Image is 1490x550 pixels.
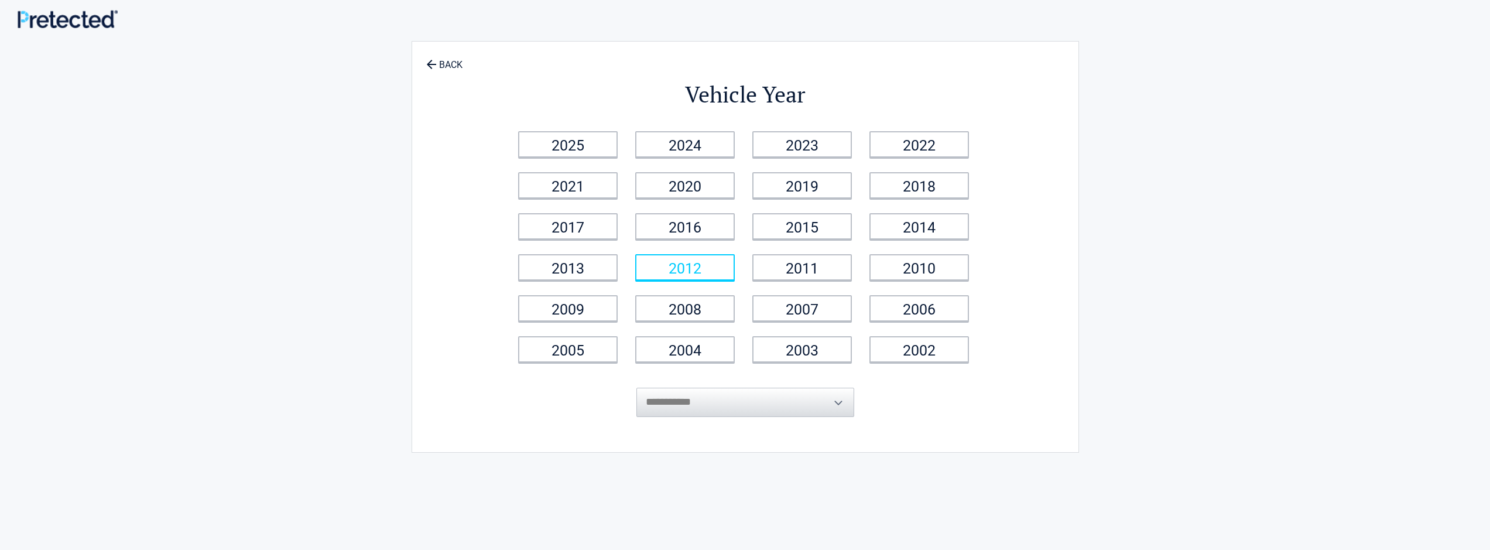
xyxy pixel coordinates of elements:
[635,213,735,240] a: 2016
[752,172,852,199] a: 2019
[752,295,852,322] a: 2007
[869,254,969,281] a: 2010
[869,172,969,199] a: 2018
[869,213,969,240] a: 2014
[752,131,852,158] a: 2023
[518,295,618,322] a: 2009
[518,131,618,158] a: 2025
[869,336,969,363] a: 2002
[518,213,618,240] a: 2017
[518,336,618,363] a: 2005
[635,295,735,322] a: 2008
[424,49,465,70] a: BACK
[511,80,979,110] h2: Vehicle Year
[518,172,618,199] a: 2021
[18,10,118,28] img: Main Logo
[635,131,735,158] a: 2024
[518,254,618,281] a: 2013
[752,213,852,240] a: 2015
[635,254,735,281] a: 2012
[752,336,852,363] a: 2003
[752,254,852,281] a: 2011
[869,131,969,158] a: 2022
[635,336,735,363] a: 2004
[869,295,969,322] a: 2006
[635,172,735,199] a: 2020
